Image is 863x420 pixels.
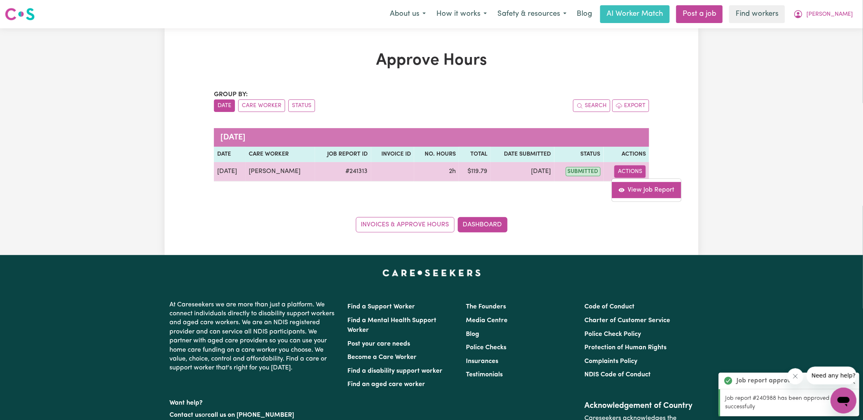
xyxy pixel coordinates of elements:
td: [DATE] [491,162,554,182]
a: Contact us [169,412,201,418]
td: [PERSON_NAME] [245,162,315,182]
p: Want help? [169,395,338,407]
span: 2 hours [449,168,456,175]
a: View job report 241313 [612,182,681,198]
span: submitted [566,167,601,176]
a: Careseekers home page [383,270,481,276]
img: Careseekers logo [5,7,35,21]
button: Export [612,99,649,112]
a: Become a Care Worker [347,354,417,361]
div: Actions [611,178,681,202]
span: [PERSON_NAME] [806,10,853,19]
th: Total [459,147,491,162]
iframe: Button to launch messaging window [831,388,857,414]
button: sort invoices by care worker [238,99,285,112]
th: Date Submitted [491,147,554,162]
a: Dashboard [458,217,508,232]
td: [DATE] [214,162,245,182]
a: Find a Mental Health Support Worker [347,317,436,333]
button: How it works [431,6,492,23]
th: Date [214,147,245,162]
a: AI Worker Match [600,5,670,23]
span: Group by: [214,91,248,98]
th: No. Hours [414,147,459,162]
p: Job report #240988 has been approved successfully [725,394,855,412]
a: Complaints Policy [585,358,638,365]
a: Careseekers logo [5,5,35,23]
h2: Acknowledgement of Country [585,401,694,411]
a: Police Checks [466,344,506,351]
a: Find a disability support worker [347,368,442,374]
a: Find workers [729,5,785,23]
a: Code of Conduct [585,304,635,310]
iframe: Close message [787,368,804,384]
a: Post a job [676,5,723,23]
a: Find an aged care worker [347,381,425,388]
button: Actions [614,165,646,178]
th: Actions [604,147,649,162]
a: Testimonials [466,371,503,378]
th: Invoice ID [371,147,414,162]
a: Find a Support Worker [347,304,415,310]
button: sort invoices by paid status [288,99,315,112]
button: My Account [788,6,858,23]
a: Post your care needs [347,341,410,347]
a: Charter of Customer Service [585,317,671,324]
th: Job Report ID [315,147,371,162]
a: Blog [572,5,597,23]
th: Care worker [245,147,315,162]
strong: Job report approved [736,376,798,386]
p: At Careseekers we are more than just a platform. We connect individuals directly to disability su... [169,297,338,376]
a: Media Centre [466,317,508,324]
a: Insurances [466,358,498,365]
a: The Founders [466,304,506,310]
button: About us [385,6,431,23]
h1: Approve Hours [214,51,649,70]
button: Search [573,99,610,112]
caption: [DATE] [214,128,649,147]
button: Safety & resources [492,6,572,23]
a: call us on [PHONE_NUMBER] [207,412,294,418]
button: sort invoices by date [214,99,235,112]
a: Protection of Human Rights [585,344,667,351]
a: Blog [466,331,479,338]
a: NDIS Code of Conduct [585,371,651,378]
a: Police Check Policy [585,331,641,338]
iframe: Message from company [807,367,857,384]
td: $ 119.79 [459,162,491,182]
td: # 241313 [315,162,371,182]
th: Status [554,147,604,162]
a: Invoices & Approve Hours [356,217,455,232]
